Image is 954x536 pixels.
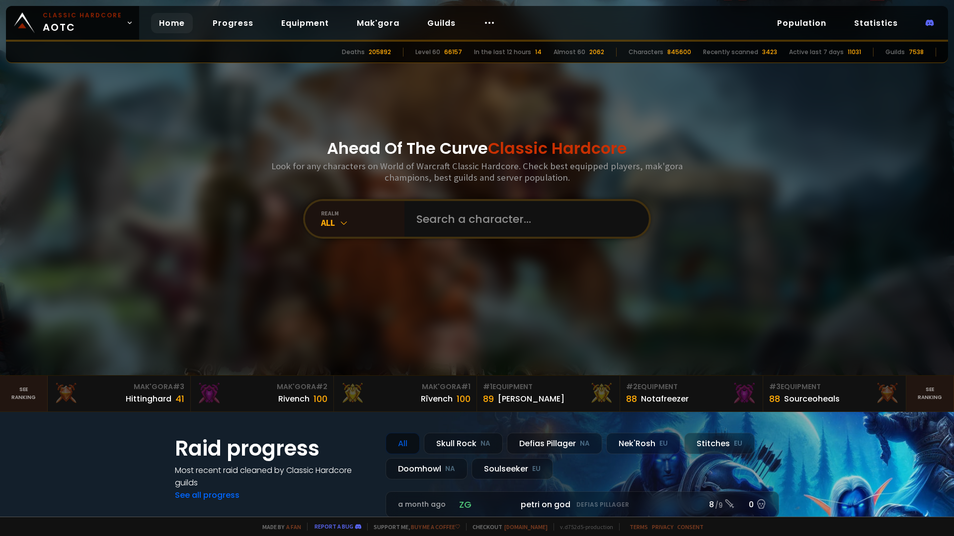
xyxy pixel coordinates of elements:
[483,382,614,392] div: Equipment
[43,11,122,20] small: Classic Hardcore
[421,393,453,405] div: Rîvench
[763,376,906,411] a: #3Equipment88Sourceoheals
[369,48,391,57] div: 205892
[278,393,310,405] div: Rivench
[321,209,404,217] div: realm
[457,392,471,405] div: 100
[885,48,905,57] div: Guilds
[483,382,492,392] span: # 1
[410,201,637,237] input: Search a character...
[630,523,648,531] a: Terms
[273,13,337,33] a: Equipment
[703,48,758,57] div: Recently scanned
[54,382,184,392] div: Mak'Gora
[504,523,548,531] a: [DOMAIN_NAME]
[641,393,689,405] div: Notafreezer
[424,433,503,454] div: Skull Rock
[444,48,462,57] div: 66157
[789,48,844,57] div: Active last 7 days
[314,392,327,405] div: 100
[626,382,757,392] div: Equipment
[256,523,301,531] span: Made by
[507,433,602,454] div: Defias Pillager
[677,523,704,531] a: Consent
[554,48,585,57] div: Almost 60
[419,13,464,33] a: Guilds
[532,464,541,474] small: EU
[316,382,327,392] span: # 2
[606,433,680,454] div: Nek'Rosh
[769,392,780,405] div: 88
[580,439,590,449] small: NA
[175,433,374,464] h1: Raid progress
[415,48,440,57] div: Level 60
[626,382,637,392] span: # 2
[498,393,564,405] div: [PERSON_NAME]
[554,523,613,531] span: v. d752d5 - production
[6,6,139,40] a: Classic HardcoreAOTC
[769,382,900,392] div: Equipment
[367,523,460,531] span: Support me,
[620,376,763,411] a: #2Equipment88Notafreezer
[684,433,755,454] div: Stitches
[472,458,553,479] div: Soulseeker
[488,137,627,159] span: Classic Hardcore
[906,376,954,411] a: Seeranking
[909,48,924,57] div: 7538
[48,376,191,411] a: Mak'Gora#3Hittinghard41
[340,382,471,392] div: Mak'Gora
[734,439,742,449] small: EU
[411,523,460,531] a: Buy me a coffee
[667,48,691,57] div: 845600
[535,48,542,57] div: 14
[151,13,193,33] a: Home
[334,376,477,411] a: Mak'Gora#1Rîvench100
[267,160,687,183] h3: Look for any characters on World of Warcraft Classic Hardcore. Check best equipped players, mak'g...
[126,393,171,405] div: Hittinghard
[784,393,840,405] div: Sourceoheals
[480,439,490,449] small: NA
[445,464,455,474] small: NA
[483,392,494,405] div: 89
[342,48,365,57] div: Deaths
[205,13,261,33] a: Progress
[321,217,404,228] div: All
[327,136,627,160] h1: Ahead Of The Curve
[175,464,374,489] h4: Most recent raid cleaned by Classic Hardcore guilds
[659,439,668,449] small: EU
[386,433,420,454] div: All
[769,382,781,392] span: # 3
[477,376,620,411] a: #1Equipment89[PERSON_NAME]
[386,491,779,518] a: a month agozgpetri on godDefias Pillager8 /90
[846,13,906,33] a: Statistics
[197,382,327,392] div: Mak'Gora
[315,523,353,530] a: Report a bug
[173,382,184,392] span: # 3
[762,48,777,57] div: 3423
[652,523,673,531] a: Privacy
[461,382,471,392] span: # 1
[589,48,604,57] div: 2062
[386,458,468,479] div: Doomhowl
[43,11,122,35] span: AOTC
[629,48,663,57] div: Characters
[191,376,334,411] a: Mak'Gora#2Rivench100
[349,13,407,33] a: Mak'gora
[466,523,548,531] span: Checkout
[175,392,184,405] div: 41
[848,48,861,57] div: 11031
[474,48,531,57] div: In the last 12 hours
[286,523,301,531] a: a fan
[769,13,834,33] a: Population
[626,392,637,405] div: 88
[175,489,239,501] a: See all progress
